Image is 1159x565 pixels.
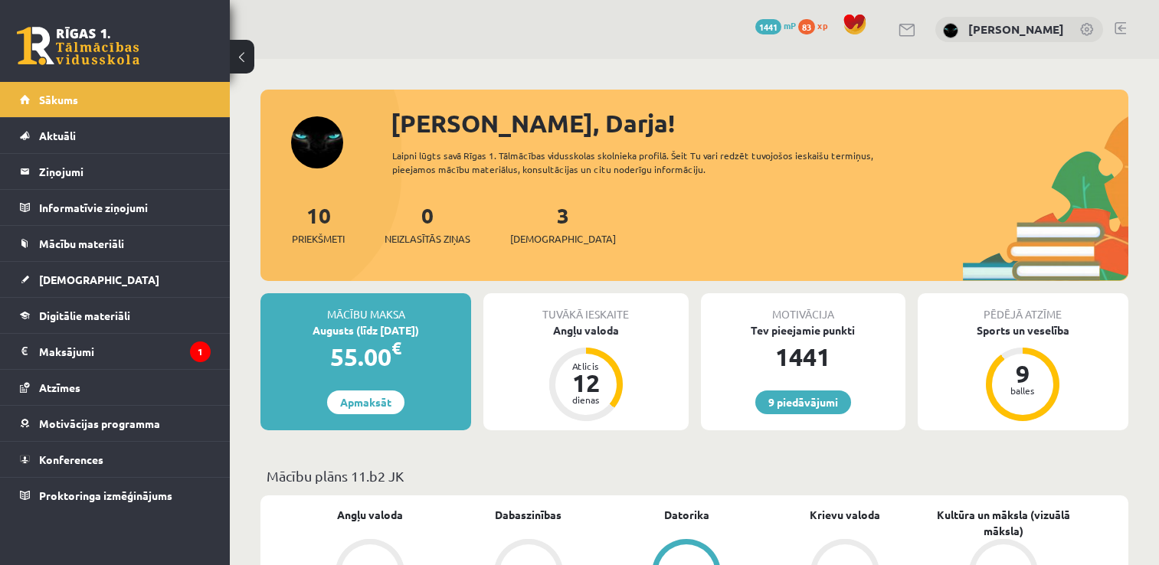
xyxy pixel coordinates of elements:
a: 1441 mP [755,19,796,31]
a: 3[DEMOGRAPHIC_DATA] [510,201,616,247]
span: Sākums [39,93,78,106]
span: 1441 [755,19,781,34]
span: [DEMOGRAPHIC_DATA] [39,273,159,286]
span: Priekšmeti [292,231,345,247]
legend: Ziņojumi [39,154,211,189]
a: Informatīvie ziņojumi [20,190,211,225]
span: xp [817,19,827,31]
span: € [391,337,401,359]
i: 1 [190,341,211,362]
a: Apmaksāt [327,390,404,414]
a: Krievu valoda [810,507,880,523]
legend: Maksājumi [39,334,211,369]
div: Pēdējā atzīme [918,293,1128,322]
img: Darja Koroļova [943,23,958,38]
a: 0Neizlasītās ziņas [385,201,470,247]
span: Digitālie materiāli [39,309,130,322]
div: Laipni lūgts savā Rīgas 1. Tālmācības vidusskolas skolnieka profilā. Šeit Tu vari redzēt tuvojošo... [392,149,913,176]
div: 9 [1000,361,1046,386]
a: Atzīmes [20,370,211,405]
span: Neizlasītās ziņas [385,231,470,247]
a: 83 xp [798,19,835,31]
div: 1441 [701,338,905,375]
span: Proktoringa izmēģinājums [39,488,172,502]
div: 55.00 [260,338,471,375]
span: Atzīmes [39,380,80,394]
div: Angļu valoda [483,322,688,338]
span: Konferences [39,452,103,466]
a: Mācību materiāli [20,226,211,261]
a: Proktoringa izmēģinājums [20,478,211,513]
div: Mācību maksa [260,293,471,322]
span: Aktuāli [39,129,76,142]
div: Motivācija [701,293,905,322]
a: Rīgas 1. Tālmācības vidusskola [17,27,139,65]
span: [DEMOGRAPHIC_DATA] [510,231,616,247]
span: mP [784,19,796,31]
a: Aktuāli [20,118,211,153]
span: Mācību materiāli [39,237,124,250]
a: Dabaszinības [495,507,561,523]
a: Motivācijas programma [20,406,211,441]
a: Konferences [20,442,211,477]
a: Kultūra un māksla (vizuālā māksla) [924,507,1082,539]
a: 10Priekšmeti [292,201,345,247]
div: dienas [563,395,609,404]
div: Atlicis [563,361,609,371]
div: Tev pieejamie punkti [701,322,905,338]
a: Angļu valoda [337,507,403,523]
a: 9 piedāvājumi [755,390,851,414]
div: balles [1000,386,1046,395]
a: [PERSON_NAME] [968,21,1064,37]
a: Maksājumi1 [20,334,211,369]
a: Ziņojumi [20,154,211,189]
div: Sports un veselība [918,322,1128,338]
span: 83 [798,19,815,34]
a: Datorika [664,507,709,523]
a: [DEMOGRAPHIC_DATA] [20,262,211,297]
p: Mācību plāns 11.b2 JK [267,465,1122,486]
div: Tuvākā ieskaite [483,293,688,322]
div: [PERSON_NAME], Darja! [391,105,1128,142]
a: Sports un veselība 9 balles [918,322,1128,423]
span: Motivācijas programma [39,416,160,430]
a: Sākums [20,82,211,117]
a: Angļu valoda Atlicis 12 dienas [483,322,688,423]
div: 12 [563,371,609,395]
div: Augusts (līdz [DATE]) [260,322,471,338]
legend: Informatīvie ziņojumi [39,190,211,225]
a: Digitālie materiāli [20,298,211,333]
